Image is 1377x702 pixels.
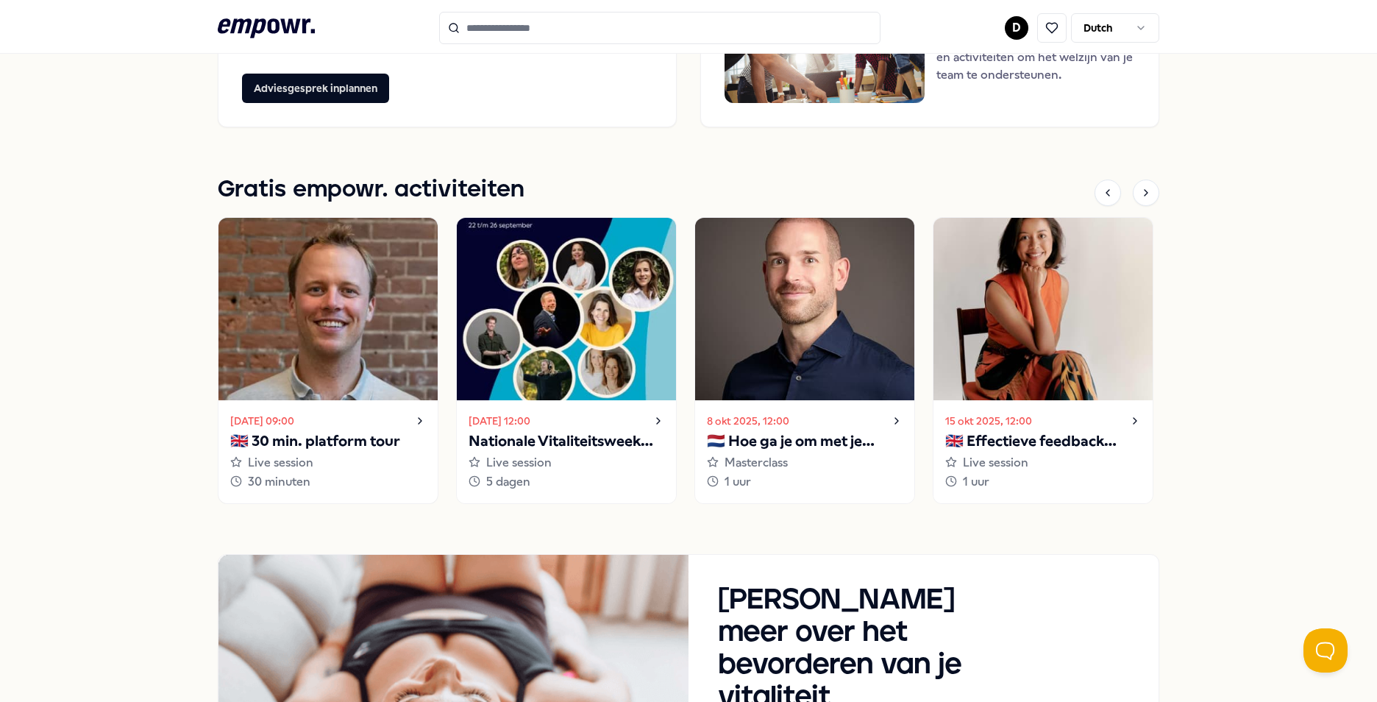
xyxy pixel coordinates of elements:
[933,218,1153,400] img: activity image
[230,430,426,453] p: 🇬🇧 30 min. platform tour
[707,453,903,472] div: Masterclass
[242,74,389,103] button: Adviesgesprek inplannen
[230,413,294,429] time: [DATE] 09:00
[707,413,789,429] time: 8 okt 2025, 12:00
[457,218,676,400] img: activity image
[945,430,1141,453] p: 🇬🇧 Effectieve feedback geven en ontvangen
[694,217,915,503] a: 8 okt 2025, 12:00🇳🇱 Hoe ga je om met je innerlijke criticus?Masterclass1 uur
[1005,16,1028,40] button: D
[469,453,664,472] div: Live session
[230,453,426,472] div: Live session
[945,453,1141,472] div: Live session
[230,472,426,492] div: 30 minuten
[218,217,438,503] a: [DATE] 09:00🇬🇧 30 min. platform tourLive session30 minuten
[1303,628,1348,673] iframe: Help Scout Beacon - Open
[933,217,1153,503] a: 15 okt 2025, 12:00🇬🇧 Effectieve feedback geven en ontvangenLive session1 uur
[218,171,524,208] h1: Gratis empowr. activiteiten
[469,472,664,492] div: 5 dagen
[469,430,664,453] p: Nationale Vitaliteitsweek 2025
[707,430,903,453] p: 🇳🇱 Hoe ga je om met je innerlijke criticus?
[469,413,530,429] time: [DATE] 12:00
[945,413,1032,429] time: 15 okt 2025, 12:00
[707,472,903,492] div: 1 uur
[456,217,677,503] a: [DATE] 12:00Nationale Vitaliteitsweek 2025Live session5 dagen
[439,12,880,44] input: Search for products, categories or subcategories
[695,218,914,400] img: activity image
[945,472,1141,492] div: 1 uur
[218,218,438,400] img: activity image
